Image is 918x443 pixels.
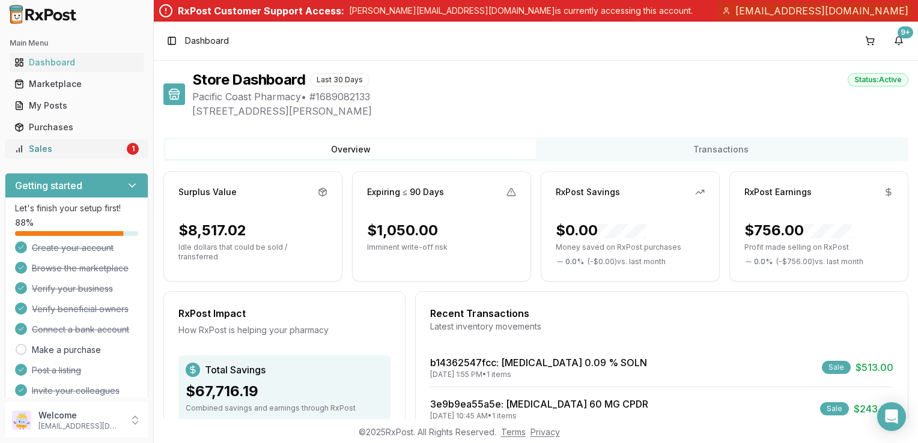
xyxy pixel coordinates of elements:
[14,100,139,112] div: My Posts
[848,73,908,86] div: Status: Active
[186,403,383,413] div: Combined savings and earnings through RxPost
[5,139,148,158] button: Sales1
[430,411,648,421] div: [DATE] 10:45 AM • 1 items
[5,96,148,115] button: My Posts
[5,5,82,24] img: RxPost Logo
[14,121,139,133] div: Purchases
[565,257,584,267] span: 0.0 %
[178,186,237,198] div: Surplus Value
[430,321,893,333] div: Latest inventory movements
[192,89,908,104] span: Pacific Coast Pharmacy • # 1689082133
[898,26,913,38] div: 9+
[556,243,705,252] p: Money saved on RxPost purchases
[744,243,893,252] p: Profit made selling on RxPost
[430,306,893,321] div: Recent Transactions
[889,31,908,50] button: 9+
[310,73,369,86] div: Last 30 Days
[15,202,138,214] p: Let's finish your setup first!
[178,324,391,336] div: How RxPost is helping your pharmacy
[15,217,34,229] span: 88 %
[10,73,144,95] a: Marketplace
[127,143,139,155] div: 1
[166,140,536,159] button: Overview
[744,186,812,198] div: RxPost Earnings
[205,363,266,377] span: Total Savings
[14,78,139,90] div: Marketplace
[32,283,113,295] span: Verify your business
[556,221,646,240] div: $0.00
[38,421,122,431] p: [EMAIL_ADDRESS][DOMAIN_NAME]
[186,382,383,401] div: $67,716.19
[5,53,148,72] button: Dashboard
[192,104,908,118] span: [STREET_ADDRESS][PERSON_NAME]
[12,411,31,430] img: User avatar
[877,402,906,431] div: Open Intercom Messenger
[530,427,560,437] a: Privacy
[10,38,144,48] h2: Main Menu
[10,138,144,160] a: Sales1
[10,52,144,73] a: Dashboard
[820,402,849,415] div: Sale
[776,257,863,267] span: ( - $756.00 ) vs. last month
[5,118,148,137] button: Purchases
[32,324,129,336] span: Connect a bank account
[15,178,82,193] h3: Getting started
[10,95,144,116] a: My Posts
[367,221,438,240] div: $1,050.00
[32,364,81,376] span: Post a listing
[430,357,647,369] a: b14362547fcc: [MEDICAL_DATA] 0.09 % SOLN
[178,243,327,262] p: Idle dollars that could be sold / transferred
[556,186,620,198] div: RxPost Savings
[501,427,526,437] a: Terms
[822,361,851,374] div: Sale
[5,74,148,94] button: Marketplace
[367,186,444,198] div: Expiring ≤ 90 Days
[856,360,893,375] span: $513.00
[367,243,516,252] p: Imminent write-off risk
[178,306,391,321] div: RxPost Impact
[178,4,344,18] div: RxPost Customer Support Access:
[32,303,129,315] span: Verify beneficial owners
[32,344,101,356] a: Make a purchase
[14,143,124,155] div: Sales
[32,262,129,274] span: Browse the marketplace
[185,35,229,47] nav: breadcrumb
[588,257,666,267] span: ( - $0.00 ) vs. last month
[192,70,305,89] h1: Store Dashboard
[854,402,893,416] span: $243.00
[430,370,647,379] div: [DATE] 1:55 PM • 1 items
[536,140,906,159] button: Transactions
[754,257,773,267] span: 0.0 %
[349,5,693,17] p: [PERSON_NAME][EMAIL_ADDRESS][DOMAIN_NAME] is currently accessing this account.
[14,56,139,68] div: Dashboard
[38,409,122,421] p: Welcome
[10,116,144,138] a: Purchases
[744,221,852,240] div: $756.00
[32,385,120,397] span: Invite your colleagues
[430,398,648,410] a: 3e9b9ea55a5e: [MEDICAL_DATA] 60 MG CPDR
[32,242,114,254] span: Create your account
[178,221,246,240] div: $8,517.02
[735,4,908,18] span: [EMAIL_ADDRESS][DOMAIN_NAME]
[185,35,229,47] span: Dashboard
